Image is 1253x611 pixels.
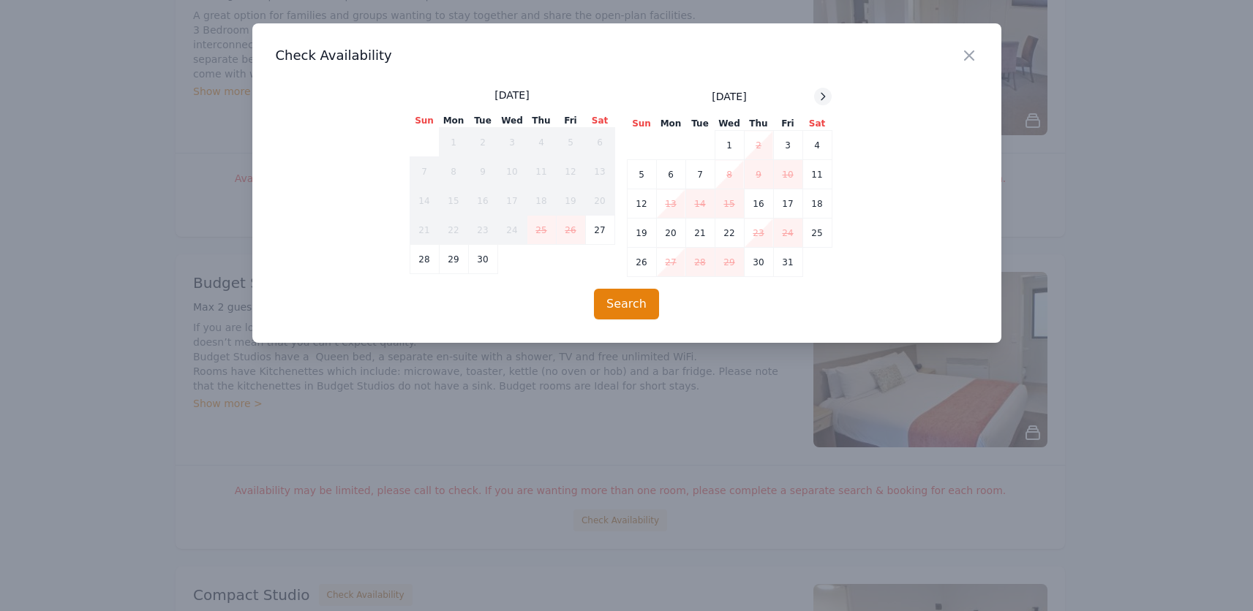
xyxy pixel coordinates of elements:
[527,157,556,186] td: 11
[497,114,527,128] th: Wed
[685,219,715,248] td: 21
[468,216,497,245] td: 23
[556,186,585,216] td: 19
[527,114,556,128] th: Thu
[712,89,746,104] span: [DATE]
[527,216,556,245] td: 25
[715,219,744,248] td: 22
[744,248,773,277] td: 30
[744,219,773,248] td: 23
[585,157,614,186] td: 13
[715,117,744,131] th: Wed
[773,219,802,248] td: 24
[802,160,832,189] td: 11
[585,216,614,245] td: 27
[627,117,656,131] th: Sun
[685,248,715,277] td: 28
[410,216,439,245] td: 21
[656,117,685,131] th: Mon
[497,216,527,245] td: 24
[773,160,802,189] td: 10
[685,189,715,219] td: 14
[527,128,556,157] td: 4
[585,186,614,216] td: 20
[744,189,773,219] td: 16
[468,114,497,128] th: Tue
[744,117,773,131] th: Thu
[802,189,832,219] td: 18
[468,186,497,216] td: 16
[744,160,773,189] td: 9
[685,117,715,131] th: Tue
[627,248,656,277] td: 26
[556,216,585,245] td: 26
[627,219,656,248] td: 19
[773,131,802,160] td: 3
[527,186,556,216] td: 18
[656,248,685,277] td: 27
[410,245,439,274] td: 28
[773,117,802,131] th: Fri
[715,248,744,277] td: 29
[497,186,527,216] td: 17
[497,157,527,186] td: 10
[802,131,832,160] td: 4
[439,186,468,216] td: 15
[715,189,744,219] td: 15
[556,114,585,128] th: Fri
[656,219,685,248] td: 20
[802,219,832,248] td: 25
[439,245,468,274] td: 29
[594,289,659,319] button: Search
[627,160,656,189] td: 5
[585,128,614,157] td: 6
[656,160,685,189] td: 6
[439,114,468,128] th: Mon
[410,114,439,128] th: Sun
[585,114,614,128] th: Sat
[773,248,802,277] td: 31
[410,157,439,186] td: 7
[685,160,715,189] td: 7
[497,128,527,157] td: 3
[439,157,468,186] td: 8
[410,186,439,216] td: 14
[715,160,744,189] td: 8
[468,245,497,274] td: 30
[656,189,685,219] td: 13
[715,131,744,160] td: 1
[773,189,802,219] td: 17
[556,128,585,157] td: 5
[627,189,656,219] td: 12
[439,216,468,245] td: 22
[468,157,497,186] td: 9
[744,131,773,160] td: 2
[556,157,585,186] td: 12
[802,117,832,131] th: Sat
[276,47,978,64] h3: Check Availability
[494,88,529,102] span: [DATE]
[468,128,497,157] td: 2
[439,128,468,157] td: 1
